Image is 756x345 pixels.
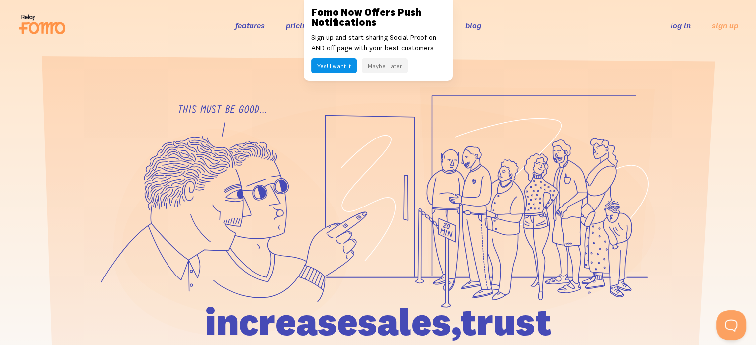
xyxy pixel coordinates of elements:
[235,20,265,30] a: features
[311,7,445,27] h3: Fomo Now Offers Push Notifications
[716,310,746,340] iframe: Help Scout Beacon - Open
[362,58,408,73] button: Maybe Later
[286,20,311,30] a: pricing
[671,20,691,30] a: log in
[311,32,445,53] p: Sign up and start sharing Social Proof on AND off page with your best customers
[712,20,738,31] a: sign up
[465,20,481,30] a: blog
[311,58,357,73] button: Yes! I want it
